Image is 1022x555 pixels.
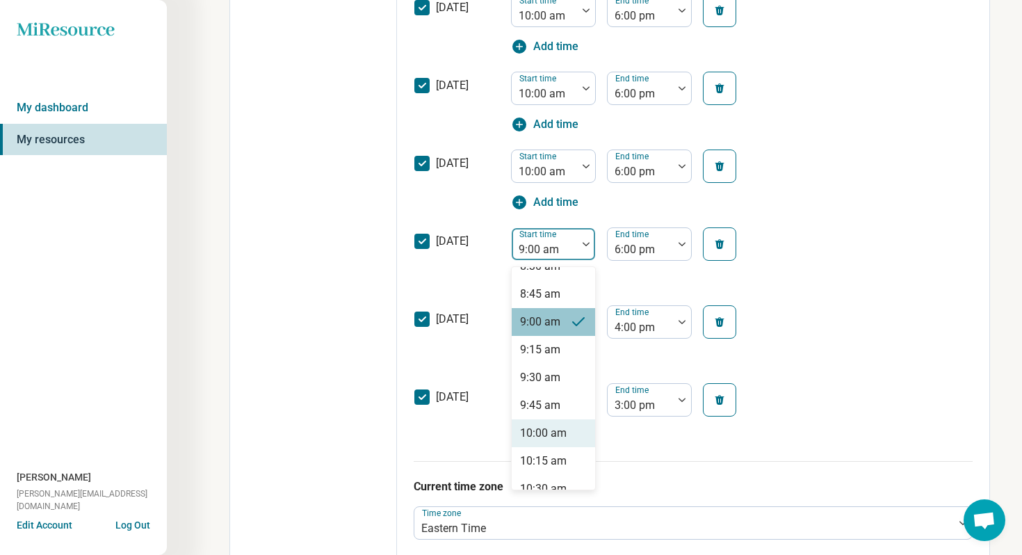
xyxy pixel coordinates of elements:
[436,1,469,14] span: [DATE]
[533,38,578,55] span: Add time
[520,397,560,414] div: 9:45 am
[519,230,559,239] label: Start time
[511,116,578,133] button: Add time
[422,508,464,518] label: Time zone
[511,38,578,55] button: Add time
[511,194,578,211] button: Add time
[520,341,560,358] div: 9:15 am
[436,156,469,170] span: [DATE]
[615,385,651,395] label: End time
[520,425,567,442] div: 10:00 am
[17,518,72,533] button: Edit Account
[17,488,167,513] span: [PERSON_NAME][EMAIL_ADDRESS][DOMAIN_NAME]
[520,314,560,330] div: 9:00 am
[520,453,567,469] div: 10:15 am
[436,234,469,248] span: [DATE]
[519,74,559,83] label: Start time
[533,194,578,211] span: Add time
[520,481,567,497] div: 10:30 am
[436,312,469,325] span: [DATE]
[17,470,91,485] span: [PERSON_NAME]
[533,116,578,133] span: Add time
[519,152,559,161] label: Start time
[615,74,651,83] label: End time
[615,152,651,161] label: End time
[115,518,150,529] button: Log Out
[414,478,973,495] p: Current time zone
[964,499,1005,541] a: Open chat
[615,230,651,239] label: End time
[520,369,560,386] div: 9:30 am
[436,79,469,92] span: [DATE]
[615,307,651,317] label: End time
[436,390,469,403] span: [DATE]
[520,286,560,303] div: 8:45 am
